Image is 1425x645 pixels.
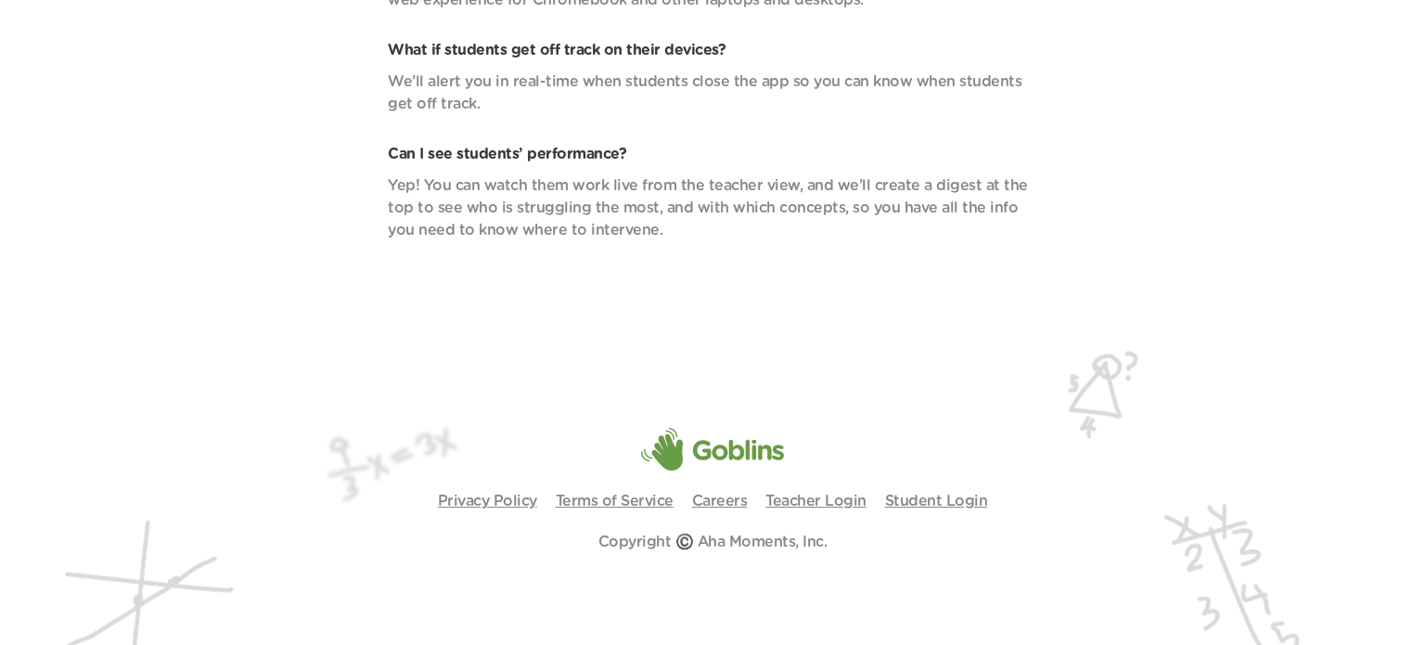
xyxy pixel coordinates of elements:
p: We’ll alert you in real-time when students close the app so you can know when students get off tr... [388,71,1037,115]
p: What if students get off track on their devices? [388,39,1037,61]
a: Terms of Service [556,494,674,509]
a: Student Login [885,494,988,509]
p: Yep! You can watch them work live from the teacher view, and we’ll create a digest at the top to ... [388,174,1037,241]
a: Privacy Policy [438,494,537,509]
p: Copyright ©️ Aha Moments, Inc. [598,531,828,553]
p: Can I see students’ performance? [388,143,1037,165]
a: Careers [692,494,748,509]
a: Teacher Login [765,494,867,509]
